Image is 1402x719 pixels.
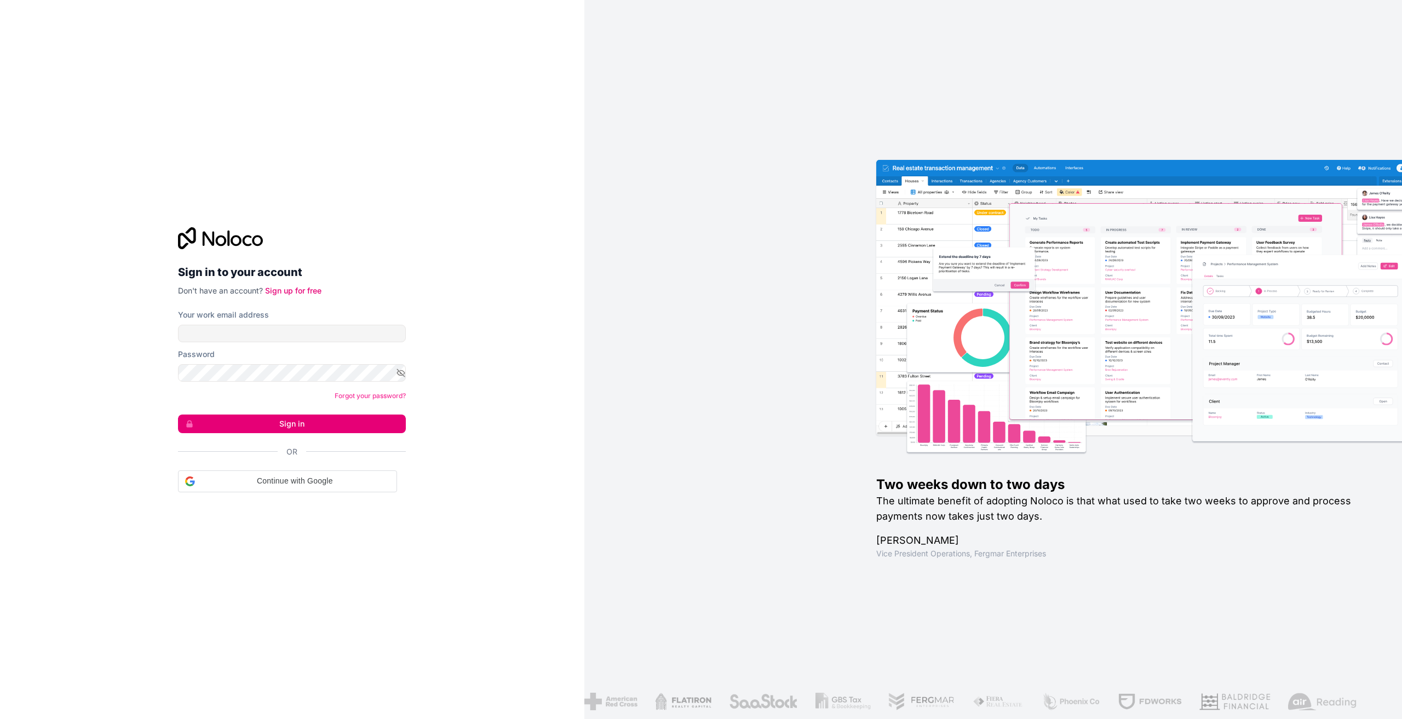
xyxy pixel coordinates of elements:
[265,286,321,295] a: Sign up for free
[178,415,406,433] button: Sign in
[286,446,297,457] span: Or
[178,349,215,360] label: Password
[876,476,1367,493] h1: Two weeks down to two days
[178,286,263,295] span: Don't have an account?
[178,364,406,382] input: Password
[199,475,390,487] span: Continue with Google
[178,325,406,342] input: Email address
[178,262,406,282] h2: Sign in to your account
[881,693,947,710] img: /assets/fergmar-CudnrXN5.png
[1034,693,1093,710] img: /assets/phoenix-BREaitsQ.png
[178,470,397,492] div: Continue with Google
[178,309,269,320] label: Your work email address
[808,693,864,710] img: /assets/gbstax-C-GtDUiK.png
[876,533,1367,548] h1: [PERSON_NAME]
[1280,693,1349,710] img: /assets/airreading-FwAmRzSr.png
[1192,693,1263,710] img: /assets/baldridge-DxmPIwAm.png
[1110,693,1174,710] img: /assets/fdworks-Bi04fVtw.png
[647,693,704,710] img: /assets/flatiron-C8eUkumj.png
[876,493,1367,524] h2: The ultimate benefit of adopting Noloco is that what used to take two weeks to approve and proces...
[721,693,790,710] img: /assets/saastock-C6Zbiodz.png
[965,693,1016,710] img: /assets/fiera-fwj2N5v4.png
[576,693,629,710] img: /assets/american-red-cross-BAupjrZR.png
[876,548,1367,559] h1: Vice President Operations , Fergmar Enterprises
[335,392,406,400] a: Forgot your password?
